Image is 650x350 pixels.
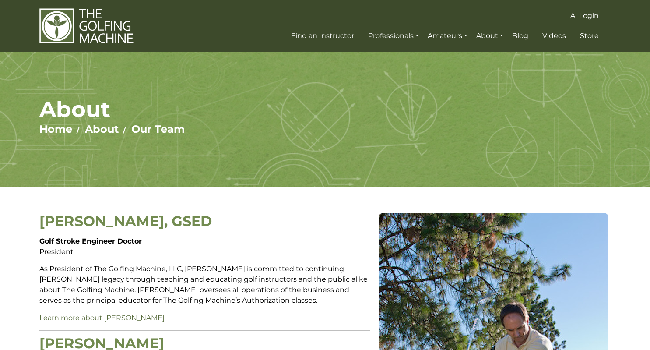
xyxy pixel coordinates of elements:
[85,123,119,135] a: About
[512,32,528,40] span: Blog
[131,123,185,135] a: Our Team
[39,236,370,257] p: President
[578,28,601,44] a: Store
[39,213,370,230] h2: [PERSON_NAME], GSED
[580,32,599,40] span: Store
[39,123,72,135] a: Home
[39,8,134,44] img: The Golfing Machine
[39,237,142,245] strong: Golf Stroke Engineer Doctor
[540,28,568,44] a: Videos
[510,28,531,44] a: Blog
[474,28,506,44] a: About
[39,264,370,306] p: As President of The Golfing Machine, LLC, [PERSON_NAME] is committed to continuing [PERSON_NAME] ...
[39,96,611,123] h1: About
[425,28,470,44] a: Amateurs
[39,314,165,322] a: Learn more about [PERSON_NAME]
[366,28,421,44] a: Professionals
[568,8,601,24] a: AI Login
[570,11,599,20] span: AI Login
[542,32,566,40] span: Videos
[291,32,354,40] span: Find an Instructor
[289,28,356,44] a: Find an Instructor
